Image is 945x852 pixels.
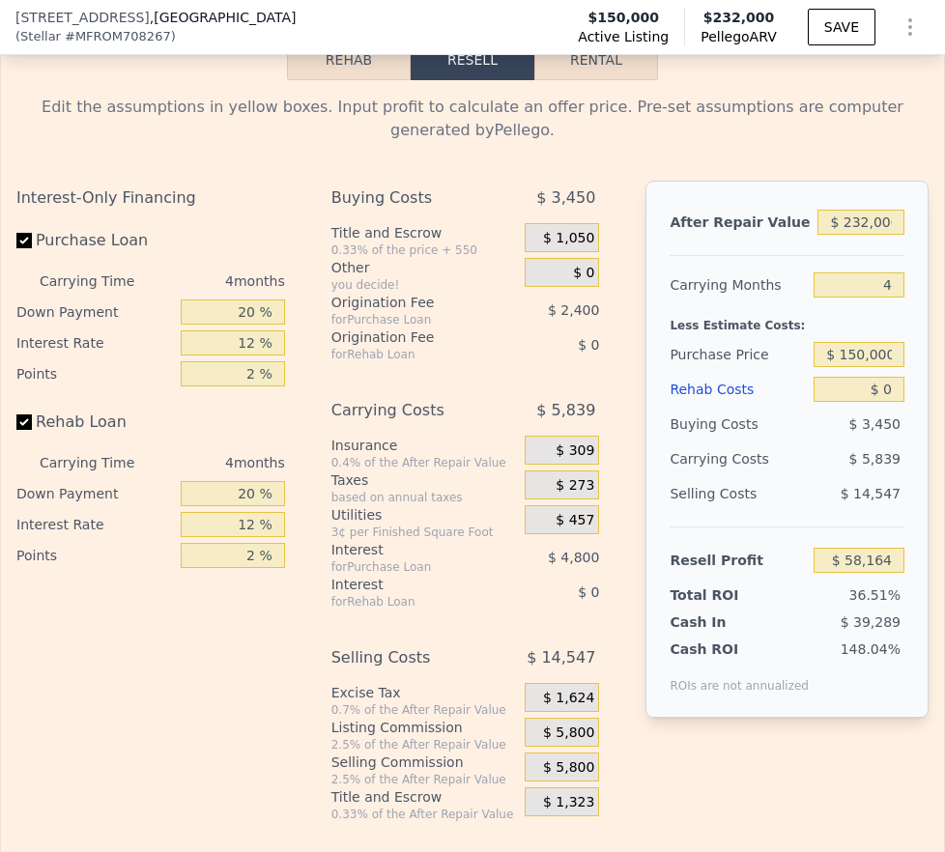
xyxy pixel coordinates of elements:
span: $ 0 [573,265,594,282]
div: Resell Profit [670,543,806,578]
span: $232,000 [703,10,775,25]
label: Rehab Loan [16,405,173,440]
div: 0.7% of the After Repair Value [331,702,518,718]
span: Pellego ARV [701,27,777,46]
span: $ 0 [578,337,599,353]
span: Stellar [20,27,61,46]
span: [STREET_ADDRESS] [15,8,150,27]
div: 0.33% of the After Repair Value [331,807,518,822]
div: ROIs are not annualized [670,659,809,694]
div: Insurance [331,436,518,455]
div: Listing Commission [331,718,518,737]
div: Edit the assumptions in yellow boxes. Input profit to calculate an offer price. Pre-set assumptio... [16,96,929,142]
div: 0.4% of the After Repair Value [331,455,518,470]
div: for Rehab Loan [331,347,488,362]
span: $ 2,400 [548,302,599,318]
div: Interest-Only Financing [16,181,285,215]
span: $ 5,800 [543,759,594,777]
div: Selling Costs [331,640,488,675]
span: $ 3,450 [849,416,901,432]
div: Origination Fee [331,327,488,347]
div: you decide! [331,277,518,293]
span: $ 273 [556,477,594,495]
div: Carrying Months [670,268,806,302]
input: Purchase Loan [16,233,32,248]
span: $ 1,050 [543,230,594,247]
div: Interest Rate [16,509,173,540]
div: ( ) [15,27,176,46]
button: SAVE [808,9,875,45]
div: Selling Commission [331,753,518,772]
span: $ 5,839 [849,451,901,467]
div: for Purchase Loan [331,312,488,327]
div: After Repair Value [670,205,810,240]
span: 148.04% [841,641,901,657]
div: 0.33% of the price + 550 [331,242,518,258]
div: Points [16,540,173,571]
div: Down Payment [16,478,173,509]
div: Utilities [331,505,518,525]
span: $ 14,547 [841,486,901,501]
div: for Rehab Loan [331,594,488,610]
div: Title and Escrow [331,787,518,807]
div: Selling Costs [670,476,806,511]
div: Carrying Time [40,266,134,297]
div: 2.5% of the After Repair Value [331,772,518,787]
span: # MFROM708267 [65,27,171,46]
div: Title and Escrow [331,223,518,242]
div: based on annual taxes [331,490,518,505]
div: Buying Costs [670,407,806,441]
div: Excise Tax [331,683,518,702]
button: Resell [411,40,534,80]
div: 3¢ per Finished Square Foot [331,525,518,540]
span: $ 3,450 [536,181,595,215]
span: $ 1,323 [543,794,594,811]
div: Purchase Price [670,337,806,372]
span: $ 0 [578,584,599,600]
div: Buying Costs [331,181,488,215]
span: $150,000 [588,8,660,27]
div: 4 months [142,266,284,297]
div: for Purchase Loan [331,559,488,575]
span: Active Listing [578,27,669,46]
div: Interest Rate [16,327,173,358]
span: $ 14,547 [527,640,595,675]
div: Carrying Time [40,447,134,478]
button: Show Options [891,8,930,46]
span: $ 309 [556,442,594,460]
div: Taxes [331,470,518,490]
label: Purchase Loan [16,223,173,258]
span: $ 5,800 [543,724,594,742]
div: Carrying Costs [331,393,488,428]
button: Rental [534,40,658,80]
div: Down Payment [16,297,173,327]
input: Rehab Loan [16,414,32,430]
span: $ 5,839 [536,393,595,428]
span: $ 39,289 [841,614,901,630]
div: Cash In [670,612,754,632]
div: Total ROI [670,585,754,605]
div: Points [16,358,173,389]
span: , [GEOGRAPHIC_DATA] [150,8,297,27]
div: Less Estimate Costs: [670,302,904,337]
div: 4 months [142,447,284,478]
div: Interest [331,575,488,594]
div: Origination Fee [331,293,488,312]
div: Carrying Costs [670,441,768,476]
div: Other [331,258,518,277]
span: $ 1,624 [543,690,594,707]
span: $ 4,800 [548,550,599,565]
div: Rehab Costs [670,372,806,407]
div: 2.5% of the After Repair Value [331,737,518,753]
span: $ 457 [556,512,594,529]
span: 36.51% [849,587,901,603]
div: Cash ROI [670,639,809,659]
button: Rehab [287,40,411,80]
div: Interest [331,540,488,559]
